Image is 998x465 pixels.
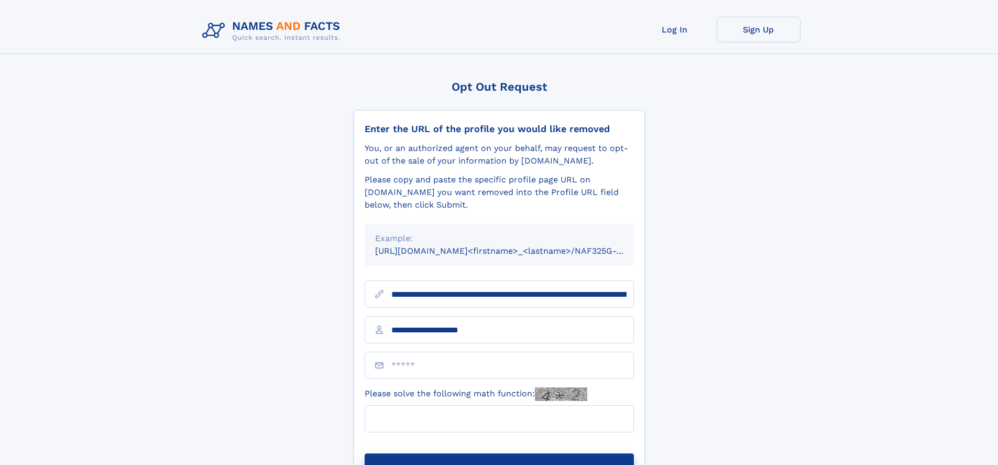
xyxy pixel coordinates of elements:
[198,17,349,45] img: Logo Names and Facts
[633,17,717,42] a: Log In
[365,174,634,211] div: Please copy and paste the specific profile page URL on [DOMAIN_NAME] you want removed into the Pr...
[354,80,645,93] div: Opt Out Request
[365,123,634,135] div: Enter the URL of the profile you would like removed
[365,387,587,401] label: Please solve the following math function:
[717,17,800,42] a: Sign Up
[365,142,634,167] div: You, or an authorized agent on your behalf, may request to opt-out of the sale of your informatio...
[375,246,654,256] small: [URL][DOMAIN_NAME]<firstname>_<lastname>/NAF325G-xxxxxxxx
[375,232,623,245] div: Example:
